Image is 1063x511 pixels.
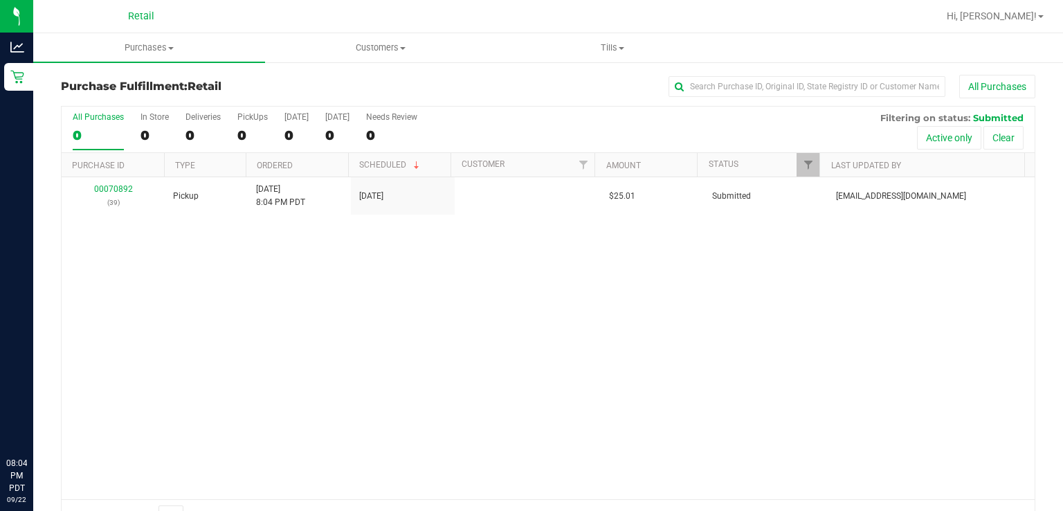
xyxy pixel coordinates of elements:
a: Purchases [33,33,265,62]
span: Submitted [973,112,1024,123]
span: Retail [128,10,154,22]
div: 0 [237,127,268,143]
a: Ordered [257,161,293,170]
span: Retail [188,80,221,93]
span: $25.01 [609,190,635,203]
inline-svg: Retail [10,70,24,84]
div: 0 [73,127,124,143]
div: PickUps [237,112,268,122]
div: Needs Review [366,112,417,122]
span: Tills [498,42,728,54]
div: Deliveries [185,112,221,122]
span: Purchases [33,42,265,54]
a: Filter [797,153,819,177]
button: Active only [917,126,981,150]
div: 0 [185,127,221,143]
span: Filtering on status: [880,112,970,123]
a: Last Updated By [831,161,901,170]
p: 09/22 [6,494,27,505]
a: Customers [265,33,497,62]
p: 08:04 PM PDT [6,457,27,494]
a: 00070892 [94,184,133,194]
a: Scheduled [359,160,422,170]
a: Filter [572,153,594,177]
button: Clear [983,126,1024,150]
a: Purchase ID [72,161,125,170]
span: Submitted [712,190,751,203]
a: Customer [462,159,505,169]
span: [DATE] [359,190,383,203]
iframe: Resource center [14,400,55,442]
div: All Purchases [73,112,124,122]
a: Status [709,159,738,169]
div: 0 [140,127,169,143]
span: [DATE] 8:04 PM PDT [256,183,305,209]
span: Customers [266,42,496,54]
span: Pickup [173,190,199,203]
div: In Store [140,112,169,122]
div: 0 [325,127,349,143]
div: [DATE] [284,112,309,122]
iframe: Resource center unread badge [41,398,57,415]
p: (39) [70,196,156,209]
div: 0 [284,127,309,143]
a: Type [175,161,195,170]
span: [EMAIL_ADDRESS][DOMAIN_NAME] [836,190,966,203]
div: 0 [366,127,417,143]
a: Amount [606,161,641,170]
h3: Purchase Fulfillment: [61,80,385,93]
a: Tills [497,33,729,62]
input: Search Purchase ID, Original ID, State Registry ID or Customer Name... [669,76,945,97]
div: [DATE] [325,112,349,122]
span: Hi, [PERSON_NAME]! [947,10,1037,21]
inline-svg: Analytics [10,40,24,54]
button: All Purchases [959,75,1035,98]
